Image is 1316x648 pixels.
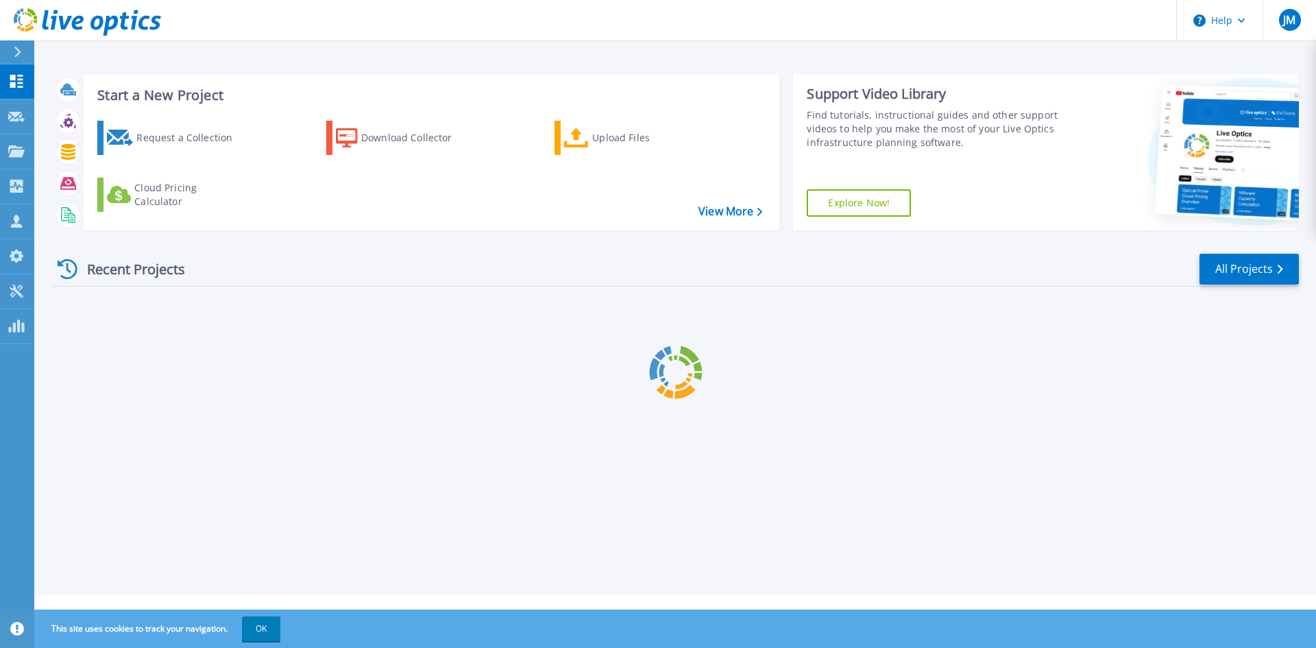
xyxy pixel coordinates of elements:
a: Upload Files [555,121,707,155]
span: JM [1283,14,1295,25]
div: Download Collector [361,124,471,152]
div: Upload Files [592,124,702,152]
span: This site uses cookies to track your navigation. [38,616,280,641]
a: View More [698,205,762,218]
a: All Projects [1199,254,1299,285]
div: Request a Collection [136,124,246,152]
button: OK [242,616,280,641]
div: Recent Projects [53,252,204,286]
div: Cloud Pricing Calculator [134,181,244,208]
div: Support Video Library [807,85,1064,103]
a: Cloud Pricing Calculator [97,178,250,212]
a: Download Collector [326,121,479,155]
a: Request a Collection [97,121,250,155]
div: Find tutorials, instructional guides and other support videos to help you make the most of your L... [807,108,1064,149]
a: Explore Now! [807,189,911,217]
h3: Start a New Project [97,88,762,103]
